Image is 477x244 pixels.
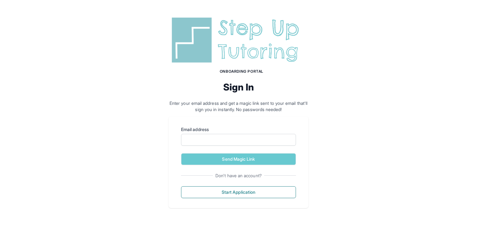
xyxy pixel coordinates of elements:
[175,69,308,74] h1: Onboarding Portal
[169,15,308,65] img: Step Up Tutoring horizontal logo
[169,81,308,93] h2: Sign In
[169,100,308,113] p: Enter your email address and get a magic link sent to your email that'll sign you in instantly. N...
[181,153,296,165] button: Send Magic Link
[181,126,296,133] label: Email address
[213,173,264,179] span: Don't have an account?
[181,186,296,198] button: Start Application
